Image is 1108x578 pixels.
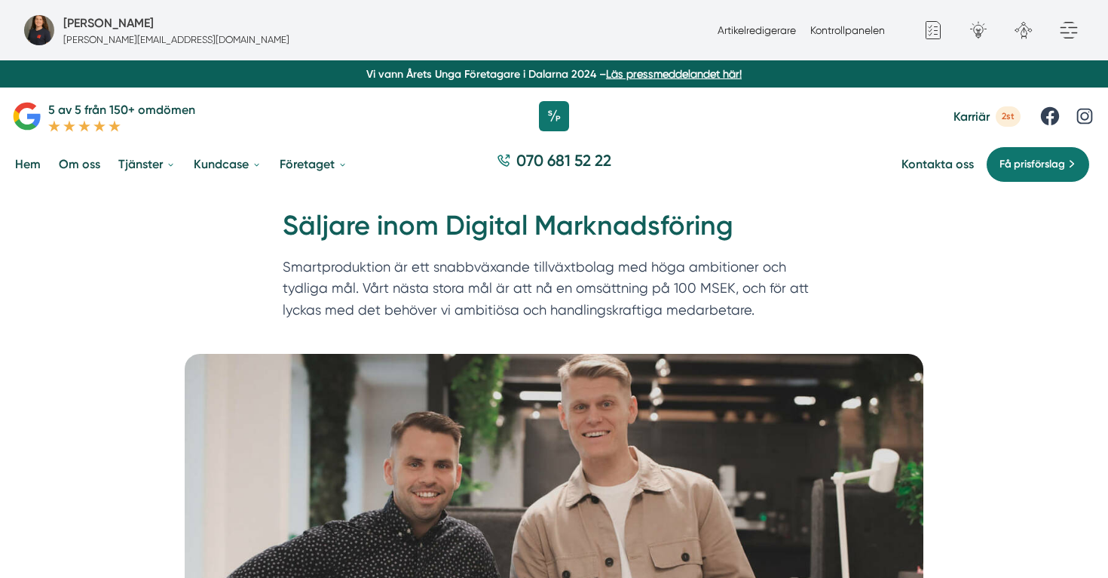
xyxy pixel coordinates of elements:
a: Artikelredigerare [718,24,796,36]
span: 2st [996,106,1021,127]
span: Få prisförslag [999,156,1065,173]
a: Kontrollpanelen [810,24,885,36]
p: [PERSON_NAME][EMAIL_ADDRESS][DOMAIN_NAME] [63,32,289,47]
h1: Säljare inom Digital Marknadsföring [283,208,825,257]
a: Få prisförslag [986,146,1090,183]
a: Kontakta oss [901,157,974,171]
p: Smartproduktion är ett snabbväxande tillväxtbolag med höga ambitioner och tydliga mål. Vårt nästa... [283,257,825,328]
span: 070 681 52 22 [516,149,611,171]
p: Vi vann Årets Unga Företagare i Dalarna 2024 – [6,66,1102,81]
a: Hem [12,145,44,183]
a: Företaget [277,145,350,183]
a: Karriär 2st [953,106,1021,127]
a: Kundcase [191,145,265,183]
img: foretagsbild-pa-smartproduktion-ett-foretag-i-dalarnas-lan.jpg [24,15,54,45]
p: 5 av 5 från 150+ omdömen [48,100,195,119]
a: Om oss [56,145,103,183]
a: 070 681 52 22 [491,149,617,179]
a: Tjänster [115,145,179,183]
span: Karriär [953,109,990,124]
a: Läs pressmeddelandet här! [606,68,742,80]
h5: Administratör [63,14,154,32]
